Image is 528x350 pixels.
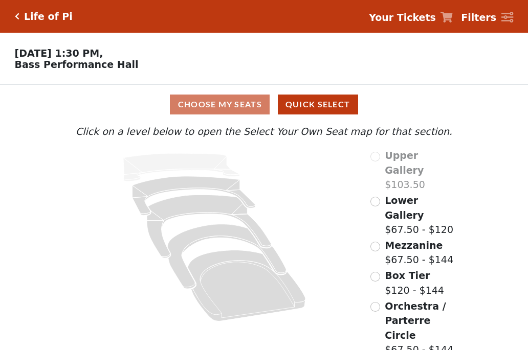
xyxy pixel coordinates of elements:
strong: Filters [461,12,496,23]
a: Filters [461,10,513,25]
path: Box Tier - Seats Available: 13 [167,224,286,289]
label: $67.50 - $120 [385,193,455,237]
span: Mezzanine [385,240,443,251]
path: Lower Gallery - Seats Available: 95 [133,176,256,215]
path: Orchestra / Parterre Circle - Seats Available: 15 [188,250,306,321]
span: Lower Gallery [385,195,424,221]
path: Upper Gallery - Seats Available: 0 [123,153,240,181]
span: Box Tier [385,270,430,281]
label: $67.50 - $144 [385,238,453,267]
h5: Life of Pi [24,11,73,22]
span: Orchestra / Parterre Circle [385,300,446,341]
path: Mezzanine - Seats Available: 31 [147,195,271,258]
button: Quick Select [278,95,358,114]
a: Click here to go back to filters [15,13,19,20]
label: $120 - $144 [385,268,444,297]
p: Click on a level below to open the Select Your Own Seat map for that section. [73,124,455,139]
label: $103.50 [385,148,455,192]
a: Your Tickets [369,10,453,25]
strong: Your Tickets [369,12,436,23]
span: Upper Gallery [385,150,424,176]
